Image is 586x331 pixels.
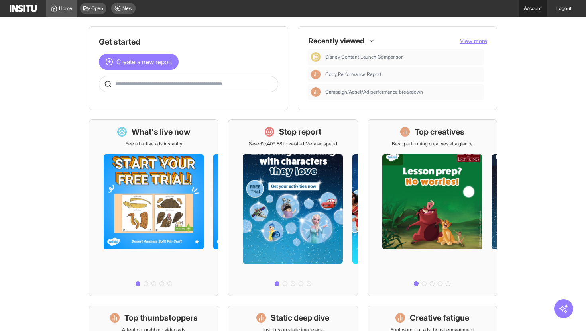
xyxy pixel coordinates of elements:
span: View more [460,37,487,44]
div: Insights [311,87,321,97]
h1: Top creatives [415,126,464,137]
span: Campaign/Adset/Ad performance breakdown [325,89,481,95]
div: Insights [311,70,321,79]
span: Copy Performance Report [325,71,381,78]
p: See all active ads instantly [126,141,182,147]
img: Logo [10,5,37,12]
button: View more [460,37,487,45]
span: Home [59,5,72,12]
span: Copy Performance Report [325,71,481,78]
span: Create a new report [116,57,172,67]
h1: Get started [99,36,278,47]
h1: Top thumbstoppers [124,312,198,323]
a: Stop reportSave £9,409.88 in wasted Meta ad spend [228,119,358,296]
h1: What's live now [132,126,191,137]
p: Best-performing creatives at a glance [392,141,473,147]
span: Campaign/Adset/Ad performance breakdown [325,89,423,95]
span: New [122,5,132,12]
span: Open [91,5,103,12]
button: Create a new report [99,54,179,70]
div: Comparison [311,52,321,62]
span: Disney Content Launch Comparison [325,54,404,60]
span: Disney Content Launch Comparison [325,54,481,60]
h1: Static deep dive [271,312,329,323]
a: What's live nowSee all active ads instantly [89,119,218,296]
p: Save £9,409.88 in wasted Meta ad spend [249,141,337,147]
a: Top creativesBest-performing creatives at a glance [368,119,497,296]
h1: Stop report [279,126,321,137]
